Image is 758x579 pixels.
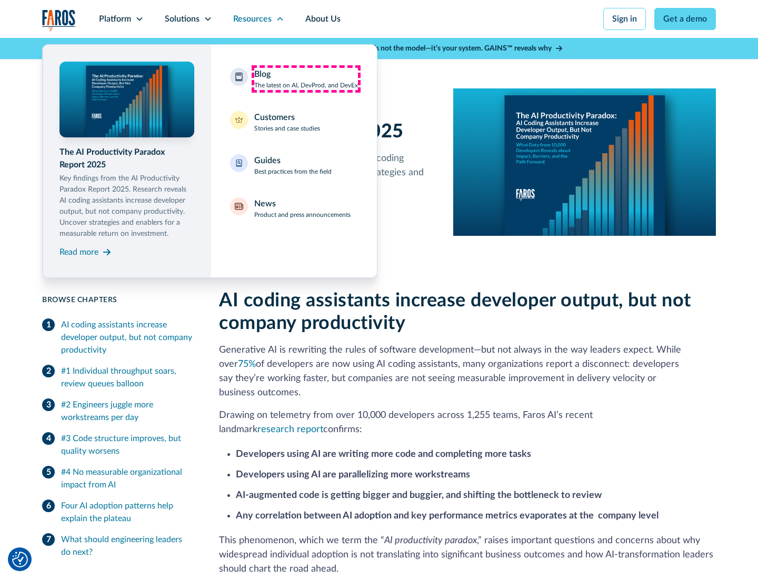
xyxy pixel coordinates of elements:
[59,246,98,258] div: Read more
[165,13,200,25] div: Solutions
[603,8,646,30] a: Sign in
[61,500,194,525] div: Four AI adoption patterns help explain the plateau
[42,394,194,428] a: #2 Engineers juggle more workstreams per day
[384,536,477,545] em: AI productivity paradox
[59,62,194,261] a: The AI Productivity Paradox Report 2025Key findings from the AI Productivity Paradox Report 2025....
[42,9,76,31] img: Logo of the analytics and reporting company Faros.
[236,491,602,500] strong: AI-augmented code is getting bigger and buggier, and shifting the bottleneck to review
[254,111,295,124] div: Customers
[42,38,716,278] nav: Resources
[42,295,194,306] div: Browse Chapters
[236,450,531,459] strong: Developers using AI are writing more code and completing more tasks
[224,191,364,226] a: NewsProduct and press announcements
[59,173,194,239] p: Key findings from the AI Productivity Paradox Report 2025. Research reveals AI coding assistants ...
[254,197,276,210] div: News
[61,318,194,356] div: AI coding assistants increase developer output, but not company productivity
[42,529,194,563] a: What should engineering leaders do next?
[654,8,716,30] a: Get a demo
[99,13,131,25] div: Platform
[42,428,194,462] a: #3 Code structure improves, but quality worsens
[254,81,358,90] p: The latest on AI, DevProd, and DevEx
[219,289,716,335] h2: AI coding assistants increase developer output, but not company productivity
[61,533,194,558] div: What should engineering leaders do next?
[254,124,320,133] p: Stories and case studies
[254,210,351,219] p: Product and press announcements
[254,68,271,81] div: Blog
[61,432,194,457] div: #3 Code structure improves, but quality worsens
[233,13,272,25] div: Resources
[224,148,364,183] a: GuidesBest practices from the field
[224,105,364,139] a: CustomersStories and case studies
[236,511,659,521] strong: Any correlation between AI adoption and key performance metrics evaporates at the company level
[61,398,194,424] div: #2 Engineers juggle more workstreams per day
[219,343,716,400] p: Generative AI is rewriting the rules of software development—but not always in the way leaders ex...
[254,167,332,176] p: Best practices from the field
[224,62,364,96] a: BlogThe latest on AI, DevProd, and DevEx
[219,534,716,576] p: This phenomenon, which we term the “ ,” raises important questions and concerns about why widespr...
[254,154,281,167] div: Guides
[61,466,194,491] div: #4 No measurable organizational impact from AI
[236,470,470,480] strong: Developers using AI are parallelizing more workstreams
[42,495,194,529] a: Four AI adoption patterns help explain the plateau
[42,361,194,394] a: #1 Individual throughput soars, review queues balloon
[42,314,194,361] a: AI coding assistants increase developer output, but not company productivity
[59,146,194,171] div: The AI Productivity Paradox Report 2025
[257,425,323,434] a: research report
[12,552,28,567] button: Cookie Settings
[42,9,76,31] a: home
[238,360,256,369] a: 75%
[219,408,716,437] p: Drawing on telemetry from over 10,000 developers across 1,255 teams, Faros AI’s recent landmark c...
[42,462,194,495] a: #4 No measurable organizational impact from AI
[61,365,194,390] div: #1 Individual throughput soars, review queues balloon
[12,552,28,567] img: Revisit consent button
